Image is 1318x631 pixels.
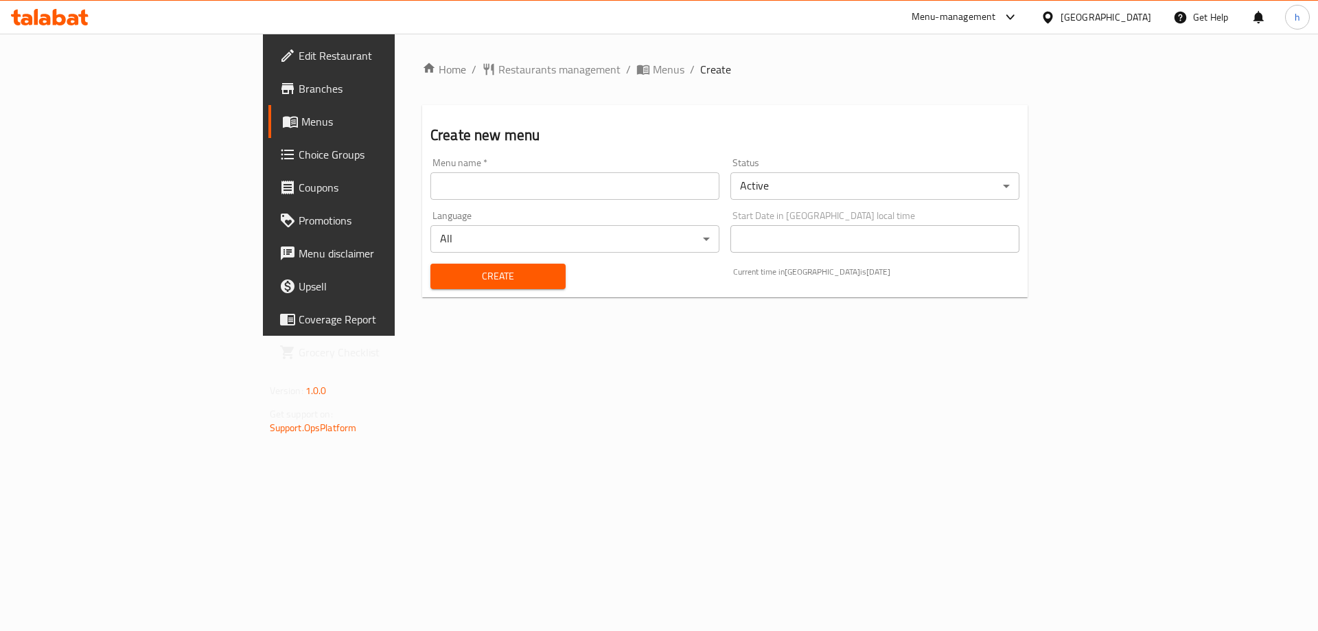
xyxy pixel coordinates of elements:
a: Menu disclaimer [268,237,483,270]
input: Please enter Menu name [430,172,719,200]
div: Menu-management [912,9,996,25]
span: Choice Groups [299,146,472,163]
a: Promotions [268,204,483,237]
a: Branches [268,72,483,105]
span: Menus [653,61,684,78]
div: [GEOGRAPHIC_DATA] [1061,10,1151,25]
span: Create [700,61,731,78]
button: Create [430,264,566,289]
span: Coverage Report [299,311,472,328]
a: Menus [636,61,684,78]
a: Restaurants management [482,61,621,78]
a: Coverage Report [268,303,483,336]
span: Grocery Checklist [299,344,472,360]
a: Grocery Checklist [268,336,483,369]
a: Choice Groups [268,138,483,171]
a: Coupons [268,171,483,204]
a: Upsell [268,270,483,303]
span: Edit Restaurant [299,47,472,64]
span: Menus [301,113,472,130]
h2: Create new menu [430,125,1019,146]
span: Promotions [299,212,472,229]
a: Edit Restaurant [268,39,483,72]
span: Create [441,268,555,285]
span: Branches [299,80,472,97]
span: Get support on: [270,405,333,423]
span: 1.0.0 [305,382,327,400]
div: All [430,225,719,253]
span: Menu disclaimer [299,245,472,262]
div: Active [730,172,1019,200]
span: Coupons [299,179,472,196]
span: Version: [270,382,303,400]
span: h [1295,10,1300,25]
nav: breadcrumb [422,61,1028,78]
a: Support.OpsPlatform [270,419,357,437]
span: Restaurants management [498,61,621,78]
p: Current time in [GEOGRAPHIC_DATA] is [DATE] [733,266,1019,278]
li: / [626,61,631,78]
a: Menus [268,105,483,138]
span: Upsell [299,278,472,295]
li: / [690,61,695,78]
